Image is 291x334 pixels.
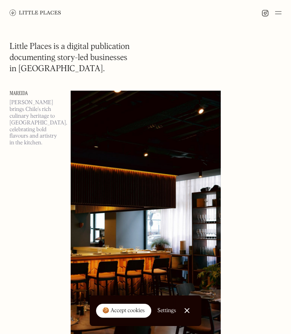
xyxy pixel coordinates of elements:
[96,304,151,318] a: 🍪 Accept cookies
[10,99,61,146] p: [PERSON_NAME] brings Chile’s rich culinary heritage to [GEOGRAPHIC_DATA], celebrating bold flavou...
[102,307,145,315] div: 🍪 Accept cookies
[158,308,176,313] div: Settings
[179,303,195,318] a: Close Cookie Popup
[10,91,61,96] a: Mareida
[158,302,176,320] a: Settings
[10,41,130,75] h1: Little Places is a digital publication documenting story-led businesses in [GEOGRAPHIC_DATA].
